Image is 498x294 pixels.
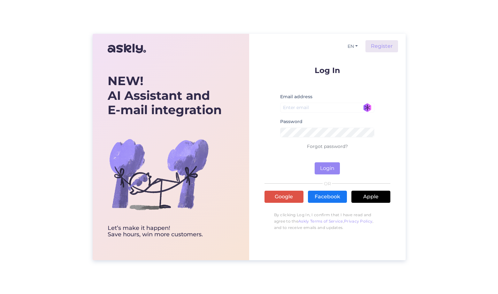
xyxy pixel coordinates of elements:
[365,40,398,52] a: Register
[280,103,375,113] input: Enter email
[264,191,303,203] a: Google
[280,93,312,100] label: Email address
[345,42,360,51] button: EN
[308,191,347,203] a: Facebook
[264,209,390,234] p: By clicking Log In, I confirm that I have read and agree to the , , and to receive emails and upd...
[108,74,222,117] div: AI Assistant and E-mail integration
[280,118,303,125] label: Password
[351,191,390,203] a: Apple
[108,123,210,225] img: bg-askly
[323,181,332,186] span: OR
[264,66,390,74] p: Log In
[298,219,343,224] a: Askly Terms of Service
[108,41,146,56] img: Askly
[108,73,143,88] b: NEW!
[315,162,340,174] button: Login
[307,143,348,149] a: Forgot password?
[108,225,222,238] div: Let’s make it happen! Save hours, win more customers.
[344,219,372,224] a: Privacy Policy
